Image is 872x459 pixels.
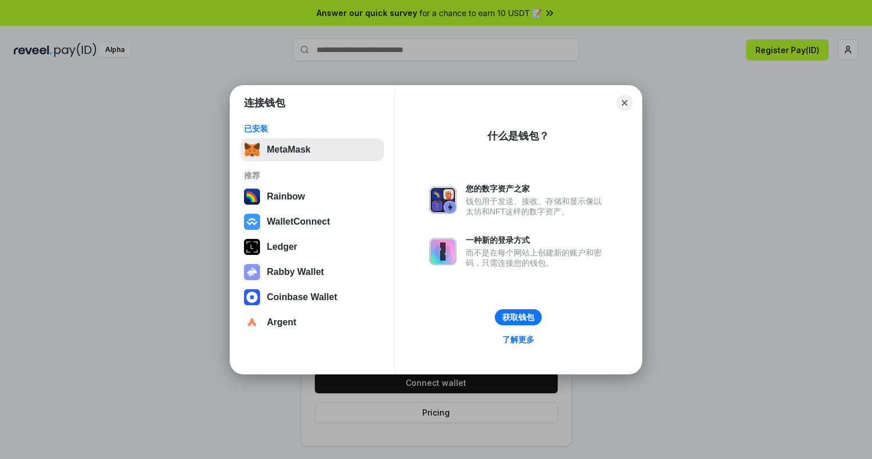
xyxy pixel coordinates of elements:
img: svg+xml,%3Csvg%20xmlns%3D%22http%3A%2F%2Fwww.w3.org%2F2000%2Fsvg%22%20fill%3D%22none%22%20viewBox... [429,186,457,214]
button: MetaMask [241,138,384,161]
button: 获取钱包 [495,309,542,325]
div: 一种新的登录方式 [466,235,607,245]
img: svg+xml,%3Csvg%20xmlns%3D%22http%3A%2F%2Fwww.w3.org%2F2000%2Fsvg%22%20fill%3D%22none%22%20viewBox... [429,238,457,265]
img: svg+xml,%3Csvg%20xmlns%3D%22http%3A%2F%2Fwww.w3.org%2F2000%2Fsvg%22%20fill%3D%22none%22%20viewBox... [244,264,260,280]
div: 已安装 [244,123,381,134]
img: svg+xml,%3Csvg%20width%3D%2228%22%20height%3D%2228%22%20viewBox%3D%220%200%2028%2028%22%20fill%3D... [244,314,260,330]
div: MetaMask [267,145,310,155]
div: 钱包用于发送、接收、存储和显示像以太坊和NFT这样的数字资产。 [466,196,607,217]
div: WalletConnect [267,217,330,227]
button: Rabby Wallet [241,261,384,284]
div: Argent [267,317,297,328]
div: Rainbow [267,191,305,202]
div: 您的数字资产之家 [466,183,607,194]
img: svg+xml,%3Csvg%20fill%3D%22none%22%20height%3D%2233%22%20viewBox%3D%220%200%2035%2033%22%20width%... [244,142,260,158]
div: Coinbase Wallet [267,292,337,302]
div: Ledger [267,242,297,252]
h1: 连接钱包 [244,96,285,110]
img: svg+xml,%3Csvg%20width%3D%22120%22%20height%3D%22120%22%20viewBox%3D%220%200%20120%20120%22%20fil... [244,189,260,205]
div: 什么是钱包？ [487,129,549,143]
button: Ledger [241,236,384,258]
div: 了解更多 [502,334,534,345]
img: svg+xml,%3Csvg%20width%3D%2228%22%20height%3D%2228%22%20viewBox%3D%220%200%2028%2028%22%20fill%3D... [244,214,260,230]
div: 而不是在每个网站上创建新的账户和密码，只需连接您的钱包。 [466,248,607,268]
button: Coinbase Wallet [241,286,384,309]
a: 了解更多 [495,332,541,347]
button: Argent [241,311,384,334]
img: svg+xml,%3Csvg%20xmlns%3D%22http%3A%2F%2Fwww.w3.org%2F2000%2Fsvg%22%20width%3D%2228%22%20height%3... [244,239,260,255]
button: Close [617,95,633,111]
div: 获取钱包 [502,312,534,322]
button: Rainbow [241,185,384,208]
div: Rabby Wallet [267,267,324,277]
img: svg+xml,%3Csvg%20width%3D%2228%22%20height%3D%2228%22%20viewBox%3D%220%200%2028%2028%22%20fill%3D... [244,289,260,305]
div: 推荐 [244,170,381,181]
button: WalletConnect [241,210,384,233]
